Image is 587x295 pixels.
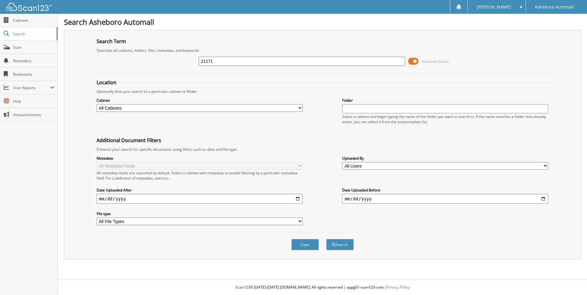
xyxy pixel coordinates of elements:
[97,156,303,161] label: Metadata
[97,211,303,216] label: File type
[342,114,548,124] div: Select a cabinet and begin typing the name of the folder you want to search in. If the name match...
[58,280,587,295] div: © [DATE]-[DATE] [DOMAIN_NAME]. All rights reserved | appg01-scan123-com |
[97,170,303,181] div: All metadata fields are searched by default. Select a cabinet with metadata to enable filtering b...
[94,79,120,86] legend: Location
[13,85,50,90] span: User Reports
[13,31,54,36] span: Search
[97,98,303,103] label: Cabinet
[94,137,164,144] legend: Additional Document Filters
[13,72,54,77] span: Bookmarks
[235,285,250,290] span: Scan123
[342,194,548,204] input: end
[161,176,169,181] a: here
[556,266,587,295] iframe: Chat Widget
[13,18,54,23] span: Cabinets
[291,239,319,250] button: Clear
[535,5,574,9] span: Asheboro Automall
[13,112,54,117] span: Announcements
[342,98,548,103] label: Folder
[6,3,52,11] img: scan123-logo-white.svg
[94,38,129,45] legend: Search Term
[13,45,54,50] span: Scan
[64,17,581,27] h1: Search Asheboro Automall
[97,187,303,193] label: Date Uploaded After
[342,156,548,161] label: Uploaded By
[97,194,303,204] input: start
[13,99,54,104] span: Help
[387,285,410,290] a: Privacy Policy
[94,89,552,94] div: Optionally limit your search to a particular cabinet or folder
[342,187,548,193] label: Date Uploaded Before
[477,5,511,9] span: [PERSON_NAME]
[94,48,552,53] div: Searches all cabinets, folders, files, metadata, and keywords
[94,147,552,152] div: Enhance your search for specific documents using filters such as date and file type.
[422,59,449,64] span: Advanced Search
[326,239,354,250] button: Search
[13,58,54,63] span: Reminders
